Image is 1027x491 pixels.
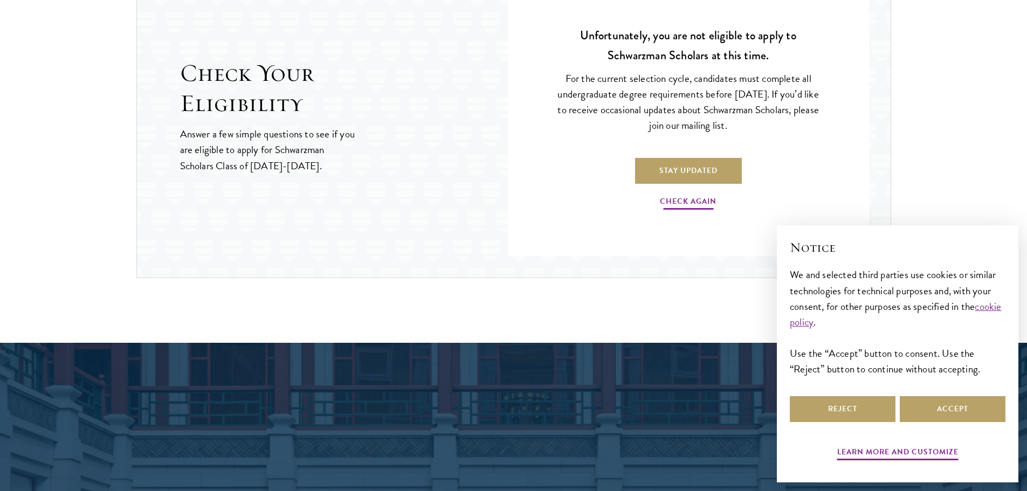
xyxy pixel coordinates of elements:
h2: Notice [790,238,1005,257]
h2: Check Your Eligibility [180,58,508,119]
button: Reject [790,396,895,422]
button: Learn more and customize [837,445,959,462]
a: Check Again [660,195,716,211]
p: For the current selection cycle, candidates must complete all undergraduate degree requirements b... [556,71,821,133]
div: We and selected third parties use cookies or similar technologies for technical purposes and, wit... [790,267,1005,376]
p: Answer a few simple questions to see if you are eligible to apply for Schwarzman Scholars Class o... [180,126,356,173]
a: Stay Updated [635,157,742,183]
button: Accept [900,396,1005,422]
strong: Unfortunately, you are not eligible to apply to Schwarzman Scholars at this time. [580,26,796,64]
a: cookie policy [790,299,1002,330]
